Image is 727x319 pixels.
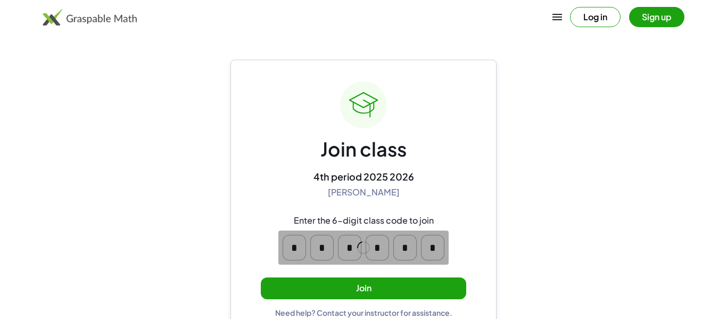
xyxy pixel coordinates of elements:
[320,137,407,162] div: Join class
[570,7,621,27] button: Log in
[275,308,452,317] div: Need help? Contact your instructor for assistance.
[328,187,400,198] div: [PERSON_NAME]
[313,170,414,183] div: 4th period 2025 2026
[261,277,466,299] button: Join
[629,7,684,27] button: Sign up
[294,215,434,226] div: Enter the 6-digit class code to join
